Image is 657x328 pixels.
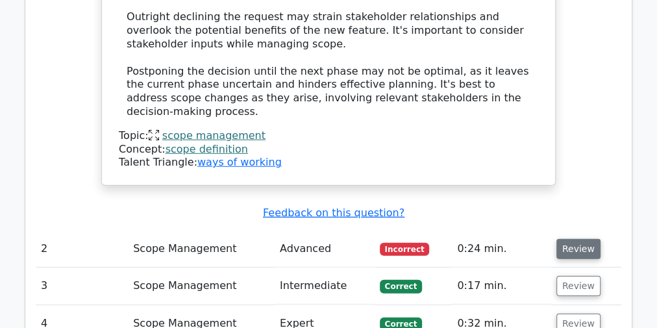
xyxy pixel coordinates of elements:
td: Advanced [275,231,375,268]
div: Talent Triangle: [119,129,538,170]
td: 0:17 min. [452,268,551,305]
td: 2 [36,231,128,268]
div: Concept: [119,143,538,157]
a: ways of working [197,156,282,168]
a: Feedback on this question? [263,207,404,219]
button: Review [556,276,601,296]
td: 3 [36,268,128,305]
a: scope management [162,129,266,142]
td: Intermediate [275,268,375,305]
td: Scope Management [128,268,275,305]
span: Incorrect [380,243,430,256]
span: Correct [380,280,422,293]
button: Review [556,239,601,259]
td: 0:24 min. [452,231,551,268]
a: scope definition [166,143,248,155]
div: Topic: [119,129,538,143]
td: Scope Management [128,231,275,268]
